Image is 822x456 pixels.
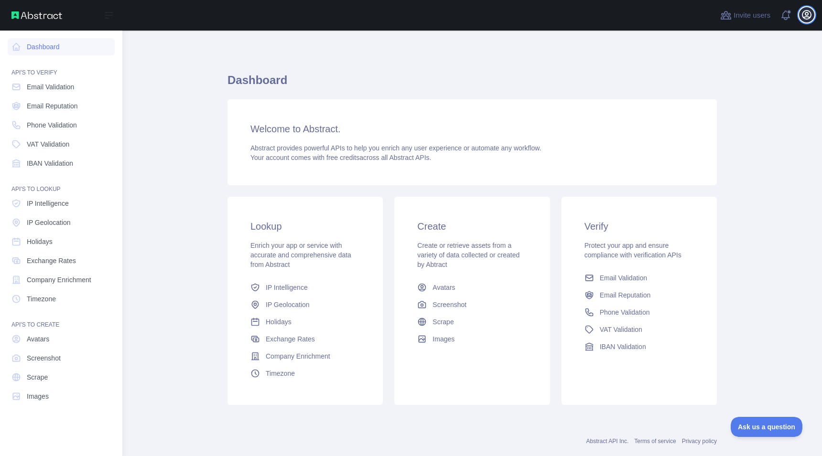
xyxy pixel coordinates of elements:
span: Create or retrieve assets from a variety of data collected or created by Abtract [417,242,519,268]
a: Phone Validation [8,117,115,134]
iframe: Toggle Customer Support [731,417,803,437]
h3: Welcome to Abstract. [250,122,694,136]
a: IP Intelligence [8,195,115,212]
span: free credits [326,154,359,161]
span: Avatars [27,334,49,344]
a: Scrape [8,369,115,386]
span: Email Validation [600,273,647,283]
span: Screenshot [433,300,466,309]
span: Images [27,392,49,401]
span: Protect your app and ensure compliance with verification APIs [584,242,681,259]
h3: Verify [584,220,694,233]
a: Email Reputation [8,97,115,115]
span: Images [433,334,454,344]
a: Abstract API Inc. [586,438,629,445]
span: VAT Validation [600,325,642,334]
a: Company Enrichment [8,271,115,288]
span: IP Intelligence [266,283,308,292]
button: Invite users [718,8,772,23]
span: IP Geolocation [266,300,310,309]
a: Screenshot [8,350,115,367]
a: Avatars [8,330,115,348]
span: Email Validation [27,82,74,92]
a: Timezone [247,365,364,382]
a: Exchange Rates [8,252,115,269]
a: Images [8,388,115,405]
span: Holidays [266,317,292,327]
span: IP Intelligence [27,199,69,208]
a: Terms of service [634,438,676,445]
div: API'S TO VERIFY [8,57,115,76]
span: Company Enrichment [266,351,330,361]
a: IP Geolocation [8,214,115,231]
a: Privacy policy [682,438,717,445]
span: Email Reputation [600,290,651,300]
a: Email Validation [581,269,698,286]
a: Company Enrichment [247,348,364,365]
h3: Create [417,220,527,233]
a: Email Reputation [581,286,698,304]
div: API'S TO LOOKUP [8,174,115,193]
span: Invite users [734,10,770,21]
span: Exchange Rates [27,256,76,265]
span: Screenshot [27,353,61,363]
span: Phone Validation [27,120,77,130]
a: IP Intelligence [247,279,364,296]
span: VAT Validation [27,139,69,149]
span: Holidays [27,237,53,246]
a: Exchange Rates [247,330,364,348]
div: API'S TO CREATE [8,309,115,329]
span: Email Reputation [27,101,78,111]
span: Timezone [27,294,56,304]
span: IBAN Validation [27,159,73,168]
a: Email Validation [8,78,115,95]
a: Images [413,330,530,348]
h1: Dashboard [227,73,717,95]
span: Phone Validation [600,308,650,317]
span: IBAN Validation [600,342,646,351]
a: Avatars [413,279,530,296]
a: Phone Validation [581,304,698,321]
a: Holidays [247,313,364,330]
a: Holidays [8,233,115,250]
span: Enrich your app or service with accurate and comprehensive data from Abstract [250,242,351,268]
h3: Lookup [250,220,360,233]
a: Screenshot [413,296,530,313]
span: Timezone [266,369,295,378]
span: Scrape [27,372,48,382]
span: Company Enrichment [27,275,91,285]
span: Scrape [433,317,454,327]
a: Scrape [413,313,530,330]
span: Abstract provides powerful APIs to help you enrich any user experience or automate any workflow. [250,144,541,152]
a: IBAN Validation [8,155,115,172]
a: Timezone [8,290,115,308]
a: VAT Validation [8,136,115,153]
span: Your account comes with across all Abstract APIs. [250,154,431,161]
a: Dashboard [8,38,115,55]
a: IBAN Validation [581,338,698,355]
a: VAT Validation [581,321,698,338]
span: Exchange Rates [266,334,315,344]
a: IP Geolocation [247,296,364,313]
span: IP Geolocation [27,218,71,227]
span: Avatars [433,283,455,292]
img: Abstract API [11,11,62,19]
